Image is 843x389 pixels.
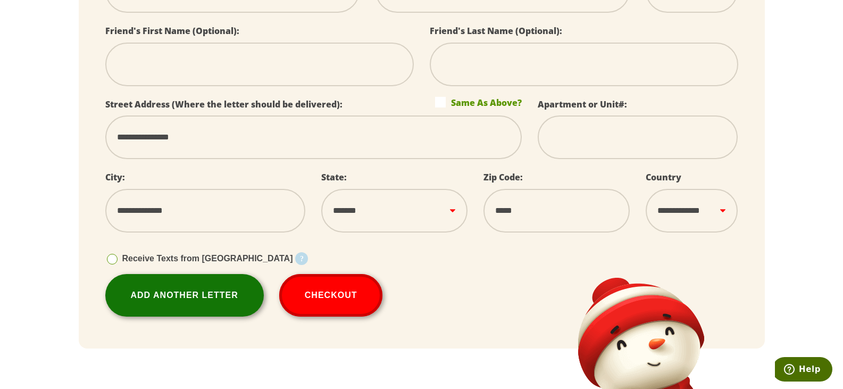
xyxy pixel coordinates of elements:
[105,171,125,183] label: City:
[430,25,562,37] label: Friend's Last Name (Optional):
[105,25,239,37] label: Friend's First Name (Optional):
[435,97,522,107] label: Same As Above?
[105,98,343,110] label: Street Address (Where the letter should be delivered):
[646,171,681,183] label: Country
[279,274,383,317] button: Checkout
[538,98,627,110] label: Apartment or Unit#:
[321,171,347,183] label: State:
[775,357,832,384] iframe: Opens a widget where you can find more information
[122,254,293,263] span: Receive Texts from [GEOGRAPHIC_DATA]
[483,171,523,183] label: Zip Code:
[105,274,264,317] a: Add Another Letter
